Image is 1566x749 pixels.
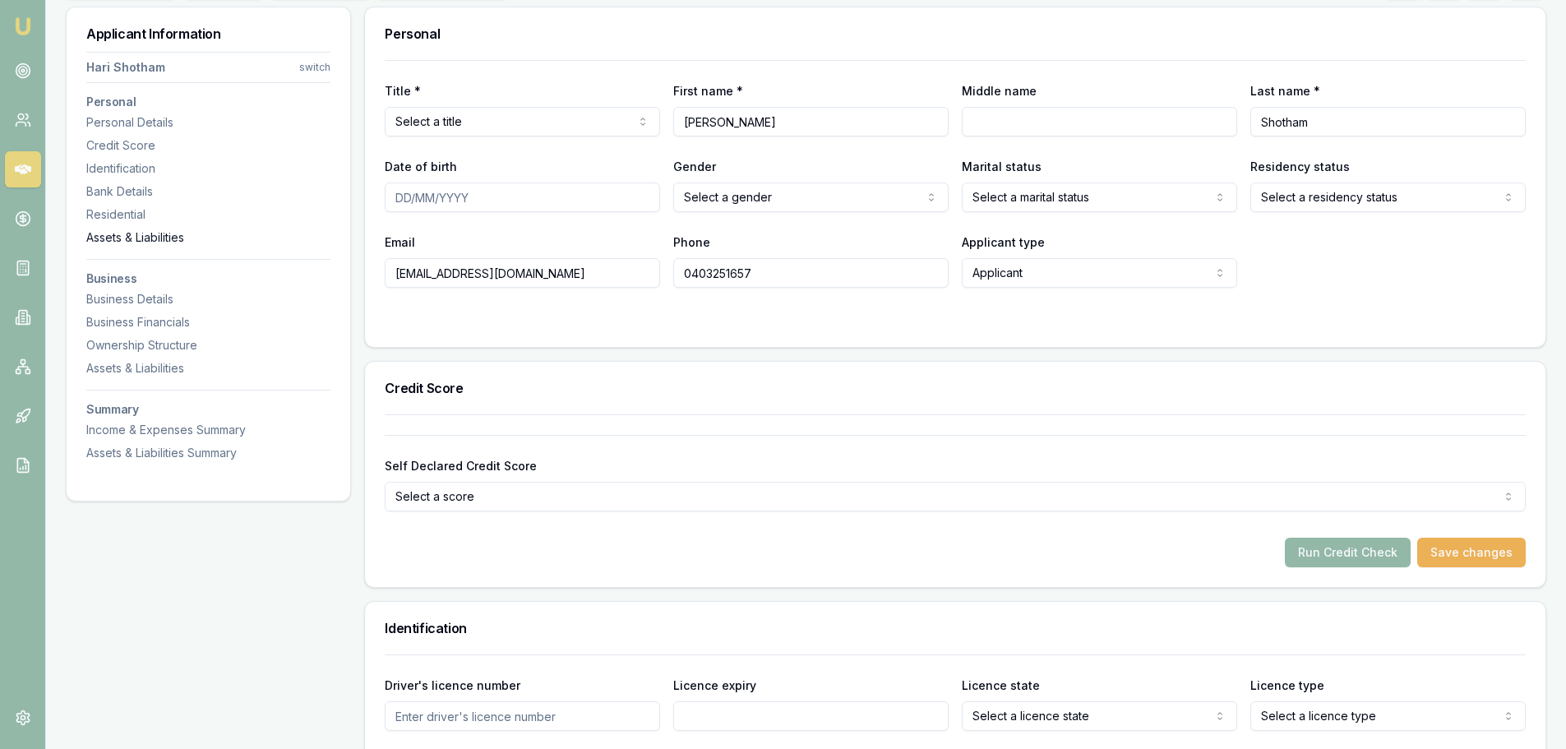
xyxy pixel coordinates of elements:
img: emu-icon-u.png [13,16,33,36]
label: Last name * [1250,84,1320,98]
button: Save changes [1417,538,1526,567]
h3: Personal [385,27,1526,40]
div: Assets & Liabilities [86,360,330,377]
label: Marital status [962,160,1042,173]
label: First name * [673,84,743,98]
h3: Business [86,273,330,284]
h3: Credit Score [385,381,1526,395]
div: Personal Details [86,114,330,131]
label: Gender [673,160,716,173]
h3: Identification [385,622,1526,635]
label: Applicant type [962,235,1045,249]
div: Identification [86,160,330,177]
label: Date of birth [385,160,457,173]
label: Title * [385,84,421,98]
label: Middle name [962,84,1037,98]
h3: Applicant Information [86,27,330,40]
div: Assets & Liabilities Summary [86,445,330,461]
label: Residency status [1250,160,1350,173]
div: switch [299,61,330,74]
div: Credit Score [86,137,330,154]
div: Income & Expenses Summary [86,422,330,438]
div: Assets & Liabilities [86,229,330,246]
h3: Summary [86,404,330,415]
label: Email [385,235,415,249]
label: Phone [673,235,710,249]
h3: Personal [86,96,330,108]
label: Driver's licence number [385,678,520,692]
input: DD/MM/YYYY [385,183,660,212]
label: Licence state [962,678,1040,692]
div: Bank Details [86,183,330,200]
label: Self Declared Credit Score [385,459,537,473]
div: Hari Shotham [86,59,165,76]
div: Business Financials [86,314,330,331]
div: Ownership Structure [86,337,330,354]
input: Enter driver's licence number [385,701,660,731]
div: Residential [86,206,330,223]
label: Licence type [1250,678,1324,692]
div: Business Details [86,291,330,307]
label: Licence expiry [673,678,756,692]
button: Run Credit Check [1285,538,1411,567]
input: 0431 234 567 [673,258,949,288]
